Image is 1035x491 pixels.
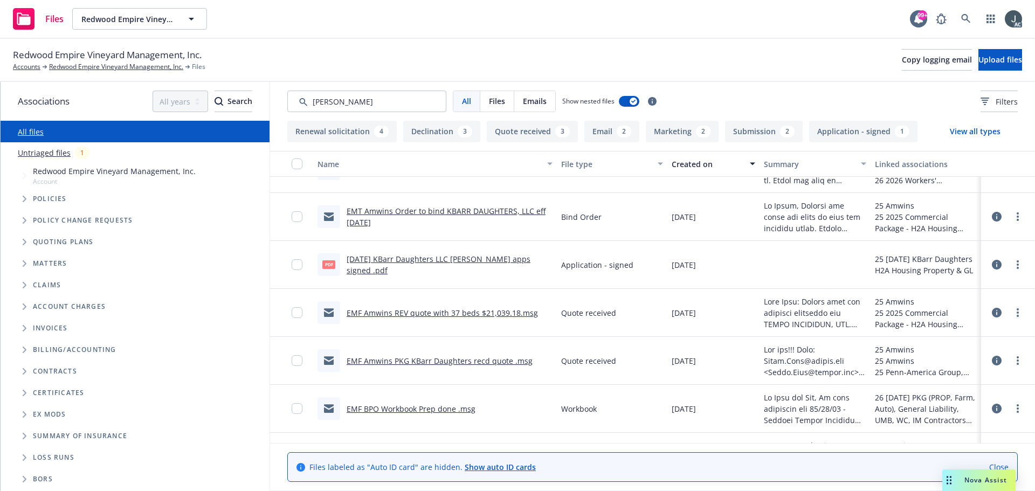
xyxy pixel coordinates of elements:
[215,97,223,106] svg: Search
[287,91,446,112] input: Search by keyword...
[18,127,44,137] a: All files
[617,126,631,137] div: 2
[875,355,977,366] div: 25 Amwins
[489,95,505,107] span: Files
[875,392,977,426] div: 26 [DATE] PKG (PROP, Farm, Auto), General Liability, UMB, WC, IM Contractors Equipment, [DATE] Au...
[292,259,302,270] input: Toggle Row Selected
[33,196,67,202] span: Policies
[347,308,538,318] a: EMF Amwins REV quote with 37 beds $21,039.18.msg
[192,62,205,72] span: Files
[764,392,866,426] span: Lo Ipsu dol Sit, Am cons adipiscin eli 85/28/03 - Seddoei Tempor Incididu Utlaboreet, Dol. - Magn...
[462,95,471,107] span: All
[764,296,866,330] span: Lore Ipsu: Dolors amet con adipisci elitseddo eiu TEMPO INCIDIDUN, UTL. Etdo ma a enimadm ve qui ...
[292,211,302,222] input: Toggle Row Selected
[347,356,533,366] a: EMF Amwins PKG KBarr Daughters recd quote .msg
[875,344,977,355] div: 25 Amwins
[875,158,977,170] div: Linked associations
[561,259,633,271] span: Application - signed
[989,461,1009,473] a: Close
[978,54,1022,65] span: Upload files
[322,260,335,268] span: pdf
[215,91,252,112] div: Search
[458,126,472,137] div: 3
[81,13,175,25] span: Redwood Empire Vineyard Management, Inc.
[955,8,977,30] a: Search
[764,200,866,234] span: Lo Ipsum, Dolorsi ame conse adi elits do eius tem incididu utlab. Etdolo magnaal enimadmi ve quis...
[347,404,475,414] a: EMF BPO Workbook Prep done .msg
[1,163,270,339] div: Tree Example
[875,366,977,378] div: 25 Penn-America Group, Amwins, Penn-Star Insurance Company - Amwins
[667,151,760,177] button: Created on
[895,126,909,137] div: 1
[1011,354,1024,367] a: more
[725,121,803,142] button: Submission
[45,15,64,23] span: Files
[875,200,977,211] div: 25 Amwins
[313,151,557,177] button: Name
[33,165,196,177] span: Redwood Empire Vineyard Management, Inc.
[996,96,1018,107] span: Filters
[561,307,616,319] span: Quote received
[347,254,530,275] a: [DATE] KBarr Daughters LLC [PERSON_NAME] apps signed .pdf
[292,307,302,318] input: Toggle Row Selected
[33,177,196,186] span: Account
[672,403,696,414] span: [DATE]
[215,91,252,112] button: SearchSearch
[561,355,616,366] span: Quote received
[764,158,854,170] div: Summary
[33,239,94,245] span: Quoting plans
[487,121,578,142] button: Quote received
[875,440,977,451] div: 25 Amwins
[981,91,1018,112] button: Filters
[809,121,917,142] button: Application - signed
[523,95,547,107] span: Emails
[1,339,270,490] div: Folder Tree Example
[933,121,1018,142] button: View all types
[33,260,67,267] span: Matters
[917,10,927,20] div: 99+
[13,62,40,72] a: Accounts
[980,8,1002,30] a: Switch app
[1005,10,1022,27] img: photo
[318,158,541,170] div: Name
[1011,306,1024,319] a: more
[292,403,302,414] input: Toggle Row Selected
[33,454,74,461] span: Loss Runs
[780,126,795,137] div: 2
[33,303,106,310] span: Account charges
[1011,258,1024,271] a: more
[18,147,71,158] a: Untriaged files
[672,259,696,271] span: [DATE]
[584,121,639,142] button: Email
[764,344,866,378] span: Lor ips!!! Dolo: Sitam.Cons@adipis.eli <Seddo.Eius@tempor.inc> Utla: Etdolor, Magnaa 33, 1088 2:7...
[672,211,696,223] span: [DATE]
[672,307,696,319] span: [DATE]
[403,121,480,142] button: Declination
[672,355,696,366] span: [DATE]
[18,94,70,108] span: Associations
[902,54,972,65] span: Copy logging email
[33,368,77,375] span: Contracts
[981,96,1018,107] span: Filters
[1011,402,1024,415] a: more
[875,175,977,186] div: 26 2026 Workers' Compensation
[930,8,952,30] a: Report a Bug
[555,126,570,137] div: 3
[9,4,68,34] a: Files
[875,211,977,234] div: 25 2025 Commercial Package - H2A Housing
[75,147,89,159] div: 1
[287,121,397,142] button: Renewal solicitation
[561,158,651,170] div: File type
[13,48,202,62] span: Redwood Empire Vineyard Management, Inc.
[561,403,597,414] span: Workbook
[292,355,302,366] input: Toggle Row Selected
[49,62,183,72] a: Redwood Empire Vineyard Management, Inc.
[696,126,710,137] div: 2
[309,461,536,473] span: Files labeled as "Auto ID card" are hidden.
[465,462,536,472] a: Show auto ID cards
[871,151,981,177] button: Linked associations
[33,476,53,482] span: BORs
[33,217,133,224] span: Policy change requests
[33,433,127,439] span: Summary of insurance
[875,296,977,307] div: 25 Amwins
